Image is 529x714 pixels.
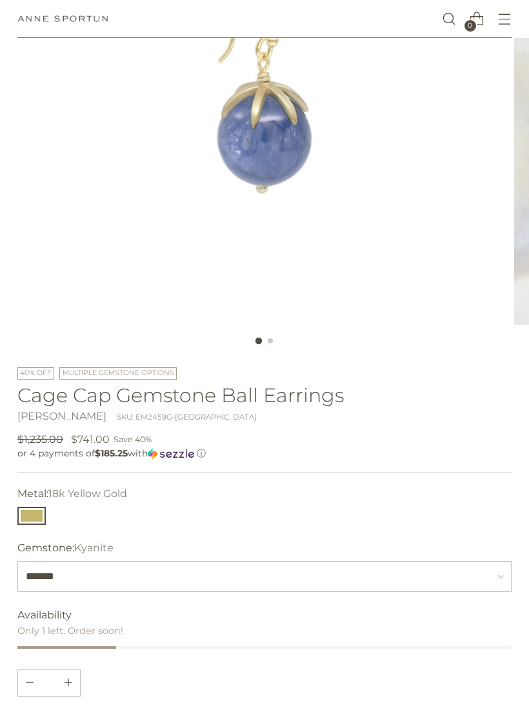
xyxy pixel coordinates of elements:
[17,16,108,23] a: Anne Sportun Fine Jewellery
[17,448,512,460] div: or 4 payments of with
[148,449,194,460] img: Sezzle
[17,507,46,525] button: 18k Yellow Gold
[492,6,518,33] button: Open menu modal
[17,448,512,460] div: or 4 payments of$185.25withSezzle Click to learn more about Sezzle
[71,433,110,448] span: $741.00
[17,411,106,423] a: [PERSON_NAME]
[17,608,72,624] span: Availability
[17,626,123,637] span: Only 1 left. Order soon!
[17,487,127,502] label: Metal:
[34,671,65,697] input: Product quantity
[57,671,80,697] button: Subtract product quantity
[95,448,128,460] span: $185.25
[74,542,114,555] span: Kyanite
[117,413,257,423] div: SKU: EM2459G-[GEOGRAPHIC_DATA]
[48,488,127,500] span: 18k Yellow Gold
[114,433,152,448] span: Save 40%
[464,6,490,33] a: Open cart modal
[17,433,63,448] s: $1,235.00
[464,21,476,32] span: 0
[17,541,114,556] label: Gemstone:
[17,385,512,407] h1: Cage Cap Gemstone Ball Earrings
[436,6,463,33] a: Open search modal
[18,671,41,697] button: Add product quantity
